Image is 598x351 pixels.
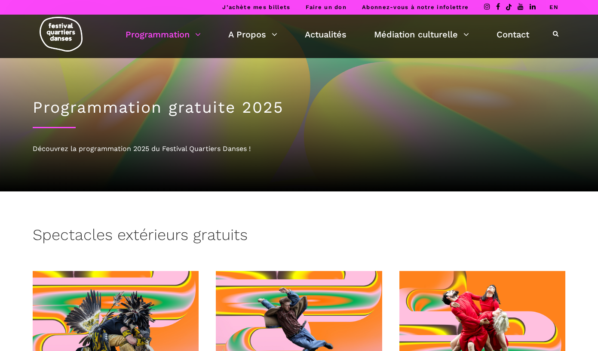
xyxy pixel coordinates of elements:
[374,27,469,42] a: Médiation culturelle
[33,226,248,247] h3: Spectacles extérieurs gratuits
[549,4,558,10] a: EN
[497,27,529,42] a: Contact
[306,4,347,10] a: Faire un don
[126,27,201,42] a: Programmation
[33,143,566,154] div: Découvrez la programmation 2025 du Festival Quartiers Danses !
[222,4,290,10] a: J’achète mes billets
[228,27,277,42] a: A Propos
[40,17,83,52] img: logo-fqd-med
[33,98,566,117] h1: Programmation gratuite 2025
[362,4,469,10] a: Abonnez-vous à notre infolettre
[305,27,347,42] a: Actualités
